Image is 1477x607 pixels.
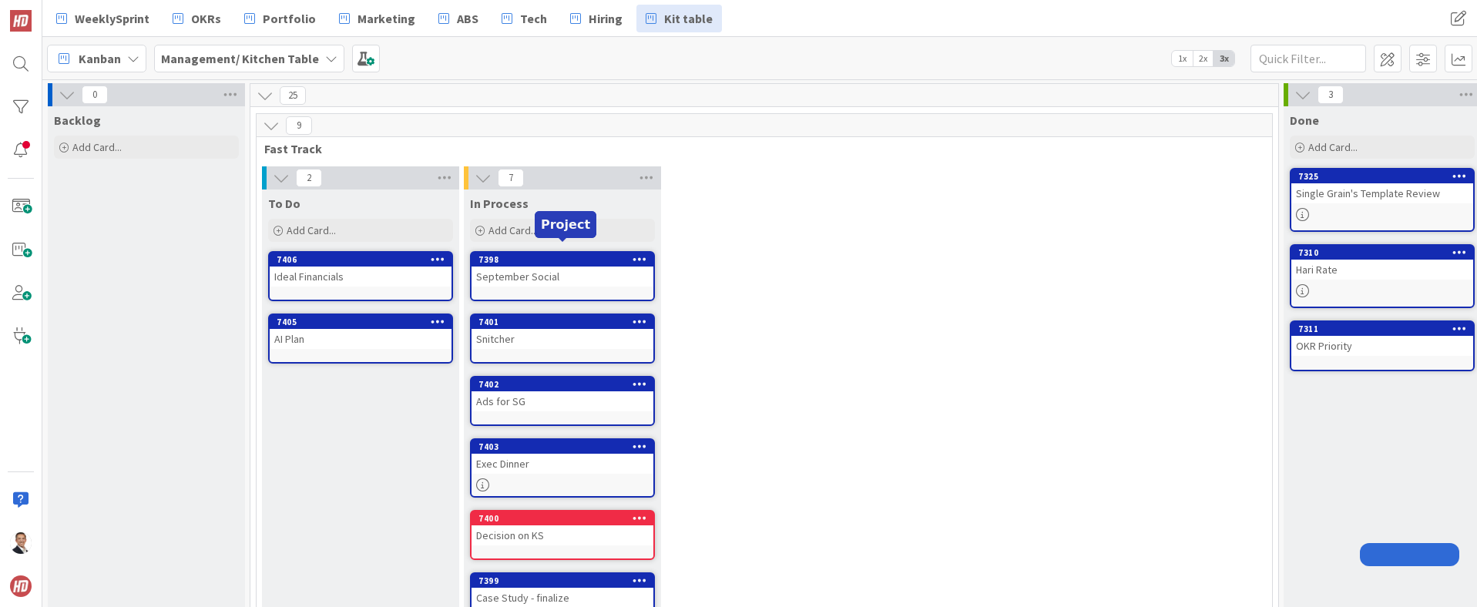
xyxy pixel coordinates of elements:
[1290,168,1475,232] a: 7325Single Grain's Template Review
[270,315,451,349] div: 7405AI Plan
[457,9,478,28] span: ABS
[79,49,121,68] span: Kanban
[589,9,623,28] span: Hiring
[472,315,653,329] div: 7401
[488,223,538,237] span: Add Card...
[1291,169,1473,183] div: 7325
[264,141,1253,156] span: Fast Track
[1298,247,1473,258] div: 7310
[10,575,32,597] img: avatar
[429,5,488,32] a: ABS
[470,376,655,426] a: 7402Ads for SG
[470,196,529,211] span: In Process
[82,86,108,104] span: 0
[472,454,653,474] div: Exec Dinner
[492,5,556,32] a: Tech
[636,5,722,32] a: Kit table
[470,251,655,301] a: 7398September Social
[1290,112,1319,128] span: Done
[277,254,451,265] div: 7406
[498,169,524,187] span: 7
[1291,322,1473,336] div: 7311
[268,251,453,301] a: 7406Ideal Financials
[1308,140,1358,154] span: Add Card...
[10,532,32,554] img: SL
[478,441,653,452] div: 7403
[472,574,653,588] div: 7399
[268,314,453,364] a: 7405AI Plan
[263,9,316,28] span: Portfolio
[472,377,653,391] div: 7402
[235,5,325,32] a: Portfolio
[287,223,336,237] span: Add Card...
[280,86,306,105] span: 25
[470,438,655,498] a: 7403Exec Dinner
[75,9,149,28] span: WeeklySprint
[472,440,653,474] div: 7403Exec Dinner
[472,267,653,287] div: September Social
[478,575,653,586] div: 7399
[72,140,122,154] span: Add Card...
[520,9,547,28] span: Tech
[47,5,159,32] a: WeeklySprint
[296,169,322,187] span: 2
[161,51,319,66] b: Management/ Kitchen Table
[472,391,653,411] div: Ads for SG
[472,253,653,267] div: 7398
[191,9,221,28] span: OKRs
[268,196,300,211] span: To Do
[1298,324,1473,334] div: 7311
[1291,260,1473,280] div: Hari Rate
[470,510,655,560] a: 7400Decision on KS
[270,253,451,267] div: 7406
[472,525,653,545] div: Decision on KS
[10,10,32,32] img: Visit kanbanzone.com
[163,5,230,32] a: OKRs
[478,379,653,390] div: 7402
[1291,169,1473,203] div: 7325Single Grain's Template Review
[1298,171,1473,182] div: 7325
[1291,322,1473,356] div: 7311OKR Priority
[1291,246,1473,260] div: 7310
[1250,45,1366,72] input: Quick Filter...
[286,116,312,135] span: 9
[330,5,425,32] a: Marketing
[472,511,653,545] div: 7400Decision on KS
[270,329,451,349] div: AI Plan
[1213,51,1234,66] span: 3x
[472,253,653,287] div: 7398September Social
[270,315,451,329] div: 7405
[1291,246,1473,280] div: 7310Hari Rate
[1290,320,1475,371] a: 7311OKR Priority
[664,9,713,28] span: Kit table
[478,317,653,327] div: 7401
[1290,244,1475,308] a: 7310Hari Rate
[561,5,632,32] a: Hiring
[541,217,590,232] h5: Project
[470,314,655,364] a: 7401Snitcher
[1291,336,1473,356] div: OKR Priority
[358,9,415,28] span: Marketing
[270,253,451,287] div: 7406Ideal Financials
[478,513,653,524] div: 7400
[1193,51,1213,66] span: 2x
[270,267,451,287] div: Ideal Financials
[478,254,653,265] div: 7398
[1172,51,1193,66] span: 1x
[472,440,653,454] div: 7403
[472,329,653,349] div: Snitcher
[1318,86,1344,104] span: 3
[472,315,653,349] div: 7401Snitcher
[472,377,653,411] div: 7402Ads for SG
[54,112,101,128] span: Backlog
[472,511,653,525] div: 7400
[277,317,451,327] div: 7405
[1291,183,1473,203] div: Single Grain's Template Review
